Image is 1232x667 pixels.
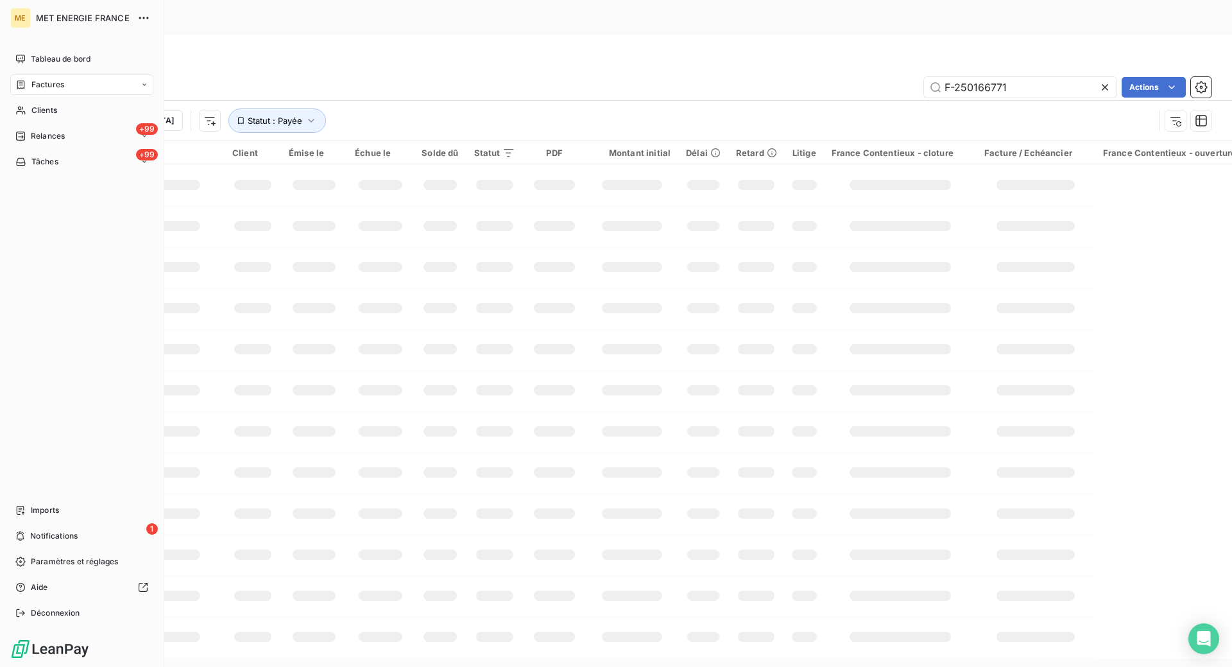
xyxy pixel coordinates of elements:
div: Montant initial [594,148,671,158]
span: Notifications [30,530,78,542]
div: Facture / Echéancier [984,148,1088,158]
span: +99 [136,123,158,135]
div: PDF [531,148,577,158]
input: Rechercher [924,77,1116,98]
a: Tableau de bord [10,49,153,69]
div: Délai [686,148,721,158]
div: Open Intercom Messenger [1188,623,1219,654]
span: Imports [31,505,59,516]
a: Imports [10,500,153,521]
span: Aide [31,582,48,593]
span: +99 [136,149,158,160]
a: Factures [10,74,153,95]
button: Statut : Payée [228,108,326,133]
span: Tâches [31,156,58,168]
div: Statut [474,148,516,158]
div: Émise le [289,148,339,158]
a: Paramètres et réglages [10,551,153,572]
a: +99Relances [10,126,153,146]
span: Paramètres et réglages [31,556,118,567]
span: Factures [31,79,64,91]
div: Litige [792,148,816,158]
span: Tableau de bord [31,53,90,65]
div: Échue le [355,148,406,158]
span: Relances [31,130,65,142]
span: 1 [146,523,158,535]
div: Client [232,148,273,158]
span: Déconnexion [31,607,80,619]
span: Statut : Payée [248,116,302,126]
button: Actions [1122,77,1186,98]
span: Clients [31,105,57,116]
a: Aide [10,577,153,598]
div: Solde dû [422,148,458,158]
img: Logo LeanPay [10,639,90,659]
a: Clients [10,100,153,121]
div: France Contentieux - cloture [832,148,969,158]
div: Retard [736,148,777,158]
a: +99Tâches [10,152,153,172]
